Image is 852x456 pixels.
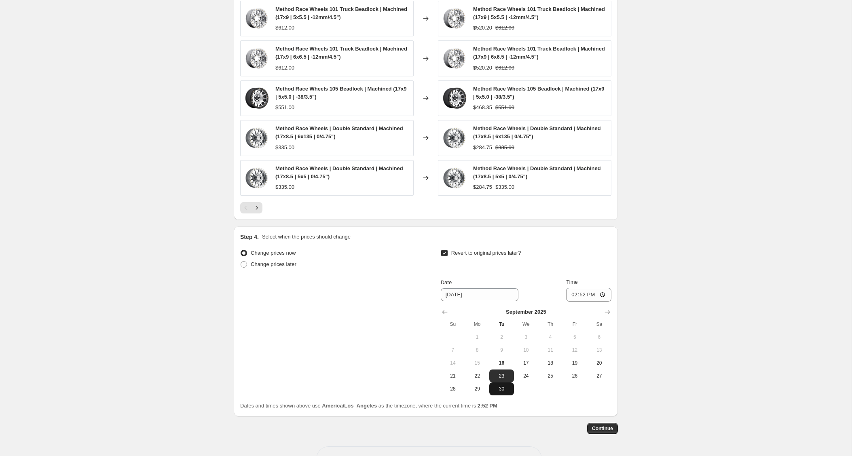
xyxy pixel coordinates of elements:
[465,382,489,395] button: Monday September 29 2025
[240,403,497,409] span: Dates and times shown above use as the timezone, where the current time is
[514,369,538,382] button: Wednesday September 24 2025
[541,321,559,327] span: Th
[275,86,406,100] span: Method Race Wheels 105 Beadlock | Machined (17x9 | 5x5.0 | -38/3.5")
[473,165,601,179] span: Method Race Wheels | Double Standard | Machined (17x8.5 | 5x5 | 0/4.75")
[517,360,535,366] span: 17
[590,347,608,353] span: 13
[444,347,462,353] span: 7
[495,183,514,191] strike: $335.00
[442,46,467,71] img: MRW_012418_101-Beadlock-Machined_80x.png
[442,166,467,190] img: MRW_05818_304-Machined_8Lug_80x.png
[251,202,262,213] button: Next
[439,306,450,318] button: Show previous month, August 2025
[442,86,467,110] img: MRW_012418_105-Beadlock-Machined-Black-Lip_80x.png
[473,46,605,60] span: Method Race Wheels 101 Truck Beadlock | Machined (17x9 | 6x6.5 | -12mm/4.5")
[566,334,584,340] span: 5
[562,331,587,344] button: Friday September 5 2025
[538,357,562,369] button: Thursday September 18 2025
[442,6,467,31] img: MRW_012418_101-Beadlock-Machined_80x.png
[444,386,462,392] span: 28
[473,183,492,191] div: $284.75
[441,344,465,357] button: Sunday September 7 2025
[514,318,538,331] th: Wednesday
[562,344,587,357] button: Friday September 12 2025
[275,46,407,60] span: Method Race Wheels 101 Truck Beadlock | Machined (17x9 | 6x6.5 | -12mm/4.5")
[245,166,269,190] img: MRW_05818_304-Machined_8Lug_80x.png
[251,261,296,267] span: Change prices later
[566,288,611,302] input: 12:00
[245,86,269,110] img: MRW_012418_105-Beadlock-Machined-Black-Lip_80x.png
[473,24,492,32] div: $520.20
[441,288,518,301] input: 9/16/2025
[590,373,608,379] span: 27
[493,321,510,327] span: Tu
[587,369,611,382] button: Saturday September 27 2025
[493,347,510,353] span: 9
[468,373,486,379] span: 22
[465,318,489,331] th: Monday
[473,6,605,20] span: Method Race Wheels 101 Truck Beadlock | Machined (17x9 | 5x5.5 | -12mm/4.5")
[538,369,562,382] button: Thursday September 25 2025
[473,86,604,100] span: Method Race Wheels 105 Beadlock | Machined (17x9 | 5x5.0 | -38/3.5")
[489,369,514,382] button: Tuesday September 23 2025
[275,125,403,139] span: Method Race Wheels | Double Standard | Machined (17x8.5 | 6x135 | 0/4.75")
[517,334,535,340] span: 3
[562,318,587,331] th: Friday
[566,279,577,285] span: Time
[262,233,351,241] p: Select when the prices should change
[240,233,259,241] h2: Step 4.
[493,386,510,392] span: 30
[322,403,377,409] b: America/Los_Angeles
[275,165,403,179] span: Method Race Wheels | Double Standard | Machined (17x8.5 | 5x5 | 0/4.75")
[251,250,296,256] span: Change prices now
[541,360,559,366] span: 18
[495,24,514,32] strike: $612.00
[275,24,294,32] div: $612.00
[590,334,608,340] span: 6
[590,321,608,327] span: Sa
[478,403,497,409] b: 2:52 PM
[538,331,562,344] button: Thursday September 4 2025
[465,357,489,369] button: Monday September 15 2025
[566,373,584,379] span: 26
[465,331,489,344] button: Monday September 1 2025
[451,250,521,256] span: Revert to original prices later?
[441,318,465,331] th: Sunday
[566,360,584,366] span: 19
[465,344,489,357] button: Monday September 8 2025
[517,347,535,353] span: 10
[587,423,618,434] button: Continue
[517,373,535,379] span: 24
[245,126,269,150] img: MRW_05818_304-Machined_8Lug_80x.png
[275,103,294,112] div: $551.00
[473,144,492,152] div: $284.75
[489,344,514,357] button: Tuesday September 9 2025
[538,344,562,357] button: Thursday September 11 2025
[442,126,467,150] img: MRW_05818_304-Machined_8Lug_80x.png
[514,344,538,357] button: Wednesday September 10 2025
[275,183,294,191] div: $335.00
[495,144,514,152] strike: $335.00
[493,373,510,379] span: 23
[275,64,294,72] div: $612.00
[541,347,559,353] span: 11
[468,321,486,327] span: Mo
[441,279,452,285] span: Date
[587,357,611,369] button: Saturday September 20 2025
[468,347,486,353] span: 8
[587,318,611,331] th: Saturday
[602,306,613,318] button: Show next month, October 2025
[489,382,514,395] button: Tuesday September 30 2025
[444,360,462,366] span: 14
[245,6,269,31] img: MRW_012418_101-Beadlock-Machined_80x.png
[468,386,486,392] span: 29
[468,334,486,340] span: 1
[587,331,611,344] button: Saturday September 6 2025
[592,425,613,432] span: Continue
[473,64,492,72] div: $520.20
[590,360,608,366] span: 20
[495,64,514,72] strike: $612.00
[465,369,489,382] button: Monday September 22 2025
[441,357,465,369] button: Sunday September 14 2025
[441,369,465,382] button: Sunday September 21 2025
